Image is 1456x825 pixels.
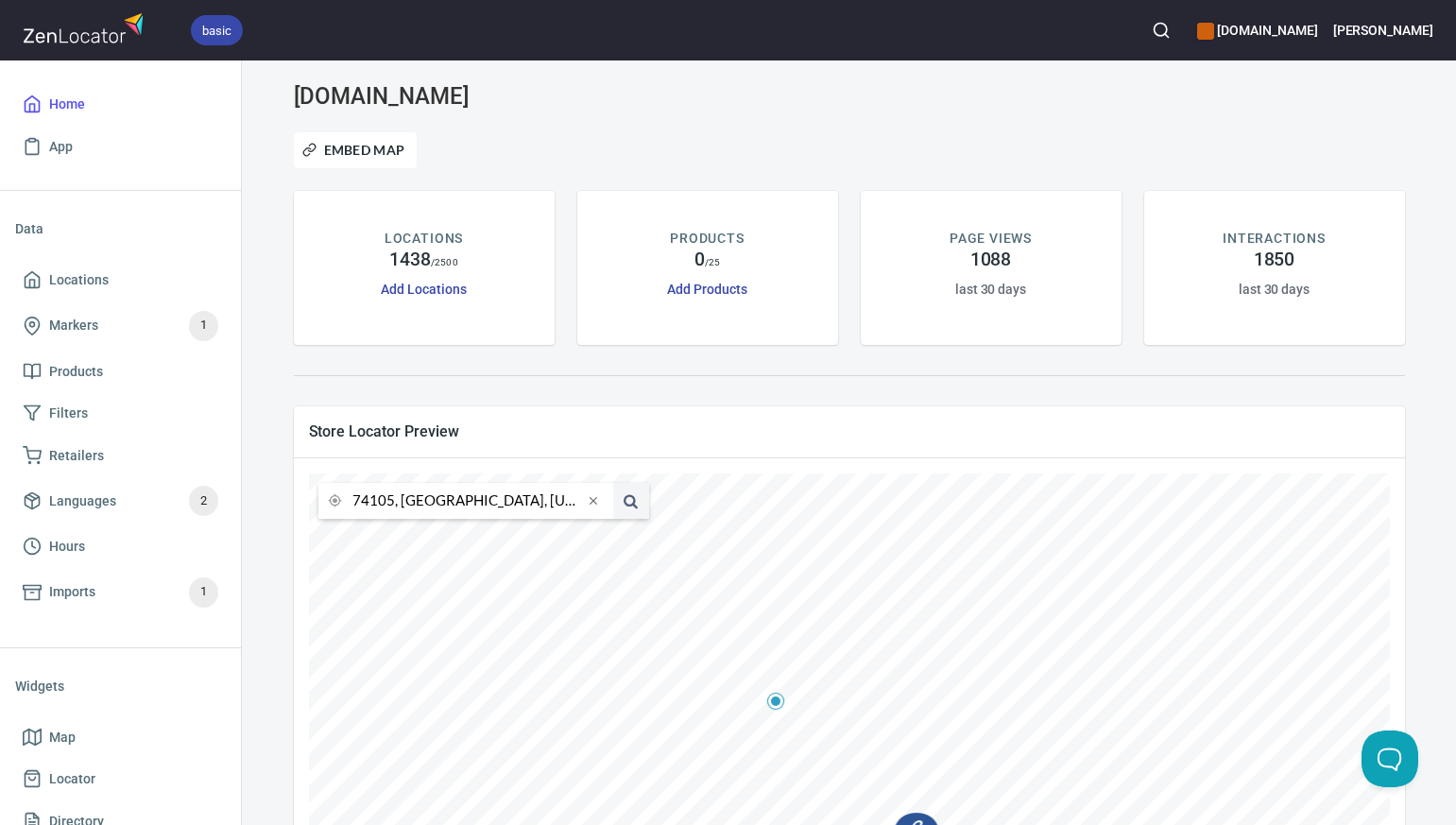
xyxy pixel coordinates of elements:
a: Add Locations [381,282,466,297]
p: INTERACTIONS [1223,229,1326,249]
span: 2 [189,490,218,512]
a: Locations [15,259,226,301]
div: Manage your apps [1197,9,1317,51]
a: Markers1 [15,301,226,351]
span: Filters [49,402,88,425]
a: Hours [15,525,226,568]
h6: [DOMAIN_NAME] [1197,20,1317,41]
span: basic [191,21,243,41]
a: Retailers [15,435,226,477]
span: Embed Map [306,139,405,162]
button: Search [1140,9,1182,51]
a: Imports1 [15,568,226,617]
p: LOCATIONS [385,229,463,249]
p: / 2500 [431,255,458,269]
a: Add Products [667,282,746,297]
a: Filters [15,392,226,435]
span: Locator [49,767,95,791]
span: Retailers [49,444,104,468]
span: Home [49,93,85,116]
button: color-CE600E [1197,23,1214,40]
button: Embed Map [294,132,418,168]
h3: [DOMAIN_NAME] [294,83,649,110]
h6: last 30 days [1239,279,1310,300]
a: Products [15,351,226,393]
p: PAGE VIEWS [950,229,1032,249]
h6: [PERSON_NAME] [1333,20,1433,41]
a: App [15,126,226,168]
h4: 1850 [1254,249,1295,271]
span: Languages [49,490,116,513]
span: Locations [49,268,109,292]
p: / 25 [705,255,720,269]
a: Languages2 [15,476,226,525]
span: Hours [49,535,85,559]
a: Map [15,716,226,759]
span: Imports [49,580,95,604]
p: PRODUCTS [670,229,745,249]
span: 1 [189,581,218,603]
h4: 1438 [389,249,431,271]
li: Data [15,206,226,251]
span: App [49,135,73,159]
button: [PERSON_NAME] [1333,9,1433,51]
span: Store Locator Preview [309,421,1390,441]
iframe: Help Scout Beacon - Open [1362,730,1418,787]
img: zenlocator [23,8,149,48]
a: Locator [15,758,226,800]
h4: 0 [694,249,705,271]
span: Markers [49,314,98,337]
span: Products [49,360,103,384]
span: Map [49,726,76,749]
h4: 1088 [970,249,1012,271]
li: Widgets [15,663,226,709]
input: city or postal code [352,483,583,519]
span: 1 [189,315,218,336]
a: Home [15,83,226,126]
h6: last 30 days [955,279,1026,300]
div: basic [191,15,243,45]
